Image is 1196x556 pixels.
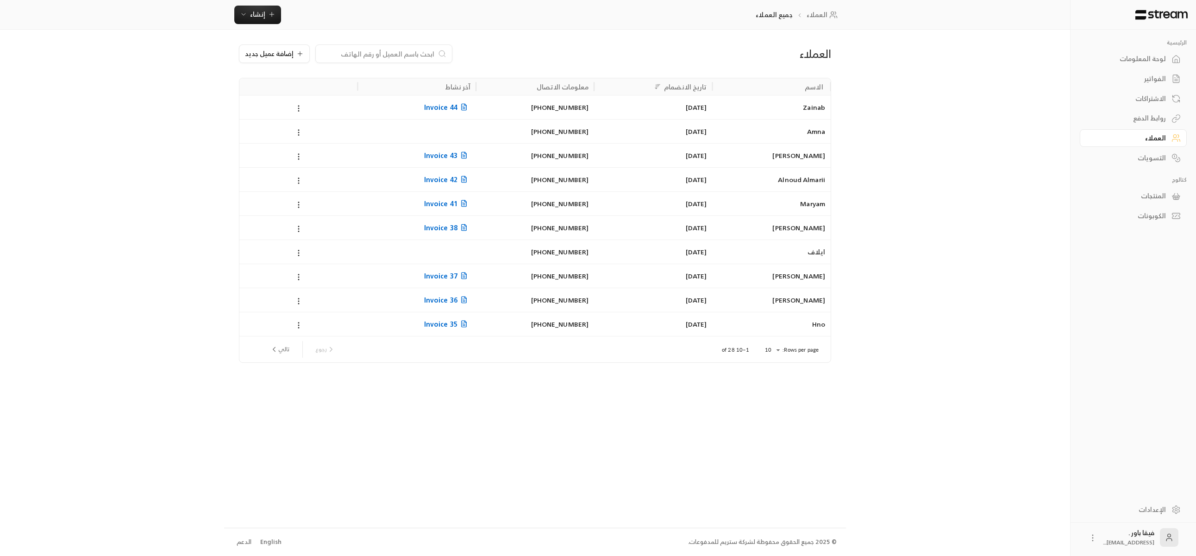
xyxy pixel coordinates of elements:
[1080,50,1187,68] a: لوحة المعلومات
[234,6,281,24] button: إنشاء
[1080,89,1187,107] a: الاشتراكات
[600,192,707,215] div: [DATE]
[1091,94,1166,103] div: الاشتراكات
[718,264,825,288] div: [PERSON_NAME]
[1091,505,1166,514] div: الإعدادات
[1091,191,1166,201] div: المنتجات
[1080,39,1187,46] p: الرئيسية
[756,10,840,19] nav: breadcrumb
[722,346,749,354] p: 1–10 of 28
[266,341,293,357] button: next page
[482,192,589,215] div: [PHONE_NUMBER]
[1091,133,1166,143] div: العملاء
[1080,149,1187,167] a: التسويات
[688,537,837,547] div: © 2025 جميع الحقوق محفوظة لشركة ستريم للمدفوعات.
[1080,500,1187,518] a: الإعدادات
[807,10,840,19] a: العملاء
[600,216,707,240] div: [DATE]
[1080,176,1187,183] p: كتالوج
[445,81,470,93] div: آخر نشاط
[537,81,589,93] div: معلومات الاتصال
[482,168,589,191] div: [PHONE_NUMBER]
[1080,207,1187,225] a: الكوبونات
[1080,187,1187,205] a: المنتجات
[482,216,589,240] div: [PHONE_NUMBER]
[424,150,470,161] span: Invoice 43
[482,312,589,336] div: [PHONE_NUMBER]
[424,318,470,330] span: Invoice 35
[1091,54,1166,63] div: لوحة المعلومات
[718,240,825,264] div: ايلاف
[482,264,589,288] div: [PHONE_NUMBER]
[1080,129,1187,147] a: العملاء
[424,294,470,306] span: Invoice 36
[805,81,823,93] div: الاسم
[600,312,707,336] div: [DATE]
[482,240,589,264] div: [PHONE_NUMBER]
[664,81,707,93] div: تاريخ الانضمام
[1091,114,1166,123] div: روابط الدفع
[652,81,663,92] button: Sort
[1080,70,1187,88] a: الفواتير
[600,264,707,288] div: [DATE]
[640,46,831,61] div: العملاء
[260,537,282,547] div: English
[600,288,707,312] div: [DATE]
[482,144,589,167] div: [PHONE_NUMBER]
[600,168,707,191] div: [DATE]
[482,120,589,143] div: [PHONE_NUMBER]
[718,288,825,312] div: [PERSON_NAME]
[233,534,254,550] a: الدعم
[718,120,825,143] div: Amna
[245,51,294,57] span: إضافة عميل جديد
[1103,537,1154,547] span: [EMAIL_ADDRESS]....
[1134,10,1189,20] img: Logo
[718,95,825,119] div: Zainab
[718,144,825,167] div: [PERSON_NAME]
[424,270,470,282] span: Invoice 37
[424,101,470,113] span: Invoice 44
[783,346,819,354] p: Rows per page:
[718,192,825,215] div: Maryam
[321,49,434,59] input: ابحث باسم العميل أو رقم الهاتف
[424,198,470,209] span: Invoice 41
[600,120,707,143] div: [DATE]
[600,95,707,119] div: [DATE]
[718,216,825,240] div: [PERSON_NAME]
[250,8,265,20] span: إنشاء
[718,168,825,191] div: Alnoud Almarii
[482,288,589,312] div: [PHONE_NUMBER]
[600,144,707,167] div: [DATE]
[482,95,589,119] div: [PHONE_NUMBER]
[1091,74,1166,83] div: الفواتير
[1080,109,1187,127] a: روابط الدفع
[1091,153,1166,163] div: التسويات
[1091,211,1166,221] div: الكوبونات
[756,10,792,19] p: جميع العملاء
[239,44,310,63] button: إضافة عميل جديد
[718,312,825,336] div: Hno
[760,344,783,356] div: 10
[1103,528,1154,547] div: فيقا باور .
[424,174,470,185] span: Invoice 42
[600,240,707,264] div: [DATE]
[424,222,470,234] span: Invoice 38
